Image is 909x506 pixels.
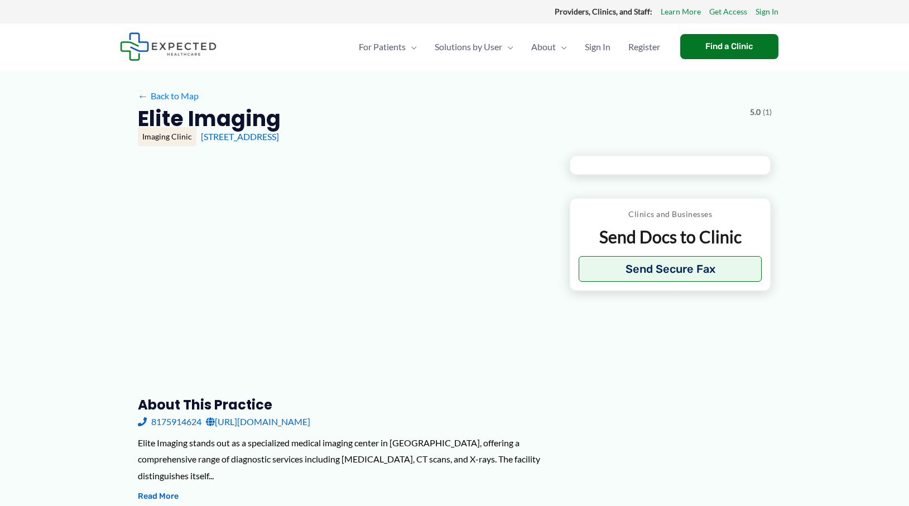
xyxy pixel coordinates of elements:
a: Learn More [661,4,701,19]
nav: Primary Site Navigation [350,27,669,66]
strong: Providers, Clinics, and Staff: [555,7,652,16]
a: For PatientsMenu Toggle [350,27,426,66]
span: Register [628,27,660,66]
span: ← [138,90,148,101]
a: 8175914624 [138,413,201,430]
span: Sign In [585,27,610,66]
p: Clinics and Businesses [579,207,762,221]
a: [STREET_ADDRESS] [201,131,279,142]
a: Solutions by UserMenu Toggle [426,27,522,66]
span: For Patients [359,27,406,66]
button: Read More [138,490,179,503]
p: Send Docs to Clinic [579,226,762,248]
button: Send Secure Fax [579,256,762,282]
span: Menu Toggle [406,27,417,66]
div: Elite Imaging stands out as a specialized medical imaging center in [GEOGRAPHIC_DATA], offering a... [138,435,551,484]
a: Get Access [709,4,747,19]
a: Sign In [576,27,619,66]
a: Find a Clinic [680,34,778,59]
div: Imaging Clinic [138,127,196,146]
h2: Elite Imaging [138,105,281,132]
img: Expected Healthcare Logo - side, dark font, small [120,32,217,61]
span: Menu Toggle [502,27,513,66]
a: ←Back to Map [138,88,199,104]
a: [URL][DOMAIN_NAME] [206,413,310,430]
a: Register [619,27,669,66]
h3: About this practice [138,396,551,413]
a: Sign In [756,4,778,19]
span: (1) [763,105,772,119]
a: AboutMenu Toggle [522,27,576,66]
span: About [531,27,556,66]
span: Solutions by User [435,27,502,66]
span: 5.0 [750,105,761,119]
span: Menu Toggle [556,27,567,66]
